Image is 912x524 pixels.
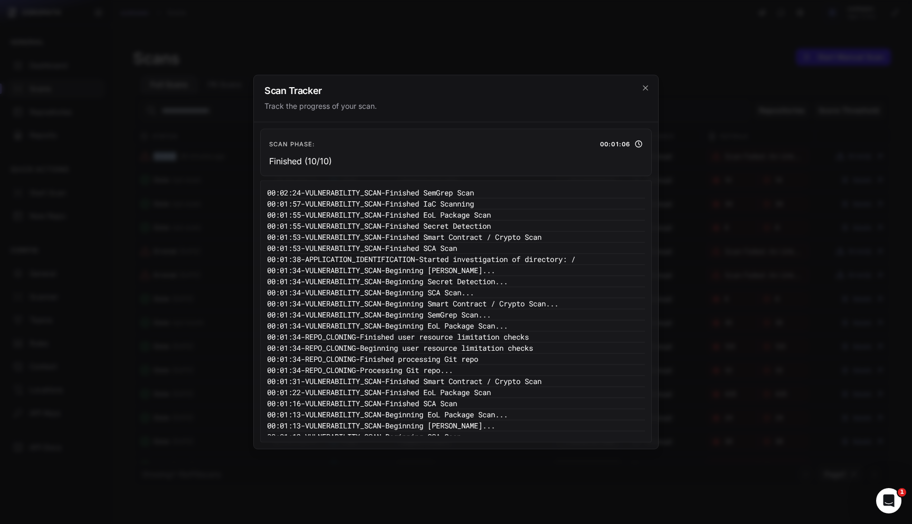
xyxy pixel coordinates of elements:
[876,488,901,513] iframe: Intercom live chat
[267,243,645,254] pre: 00:01:53 - VULNERABILITY_SCAN - Finished SCA Scan
[267,432,645,443] pre: 00:01:13 - VULNERABILITY_SCAN - Beginning SCA Scan...
[267,398,645,409] pre: 00:01:16 - VULNERABILITY_SCAN - Finished SCA Scan
[267,298,645,310] pre: 00:01:34 - VULNERABILITY_SCAN - Beginning Smart Contract / Crypto Scan...
[264,86,648,96] h2: Scan Tracker
[267,409,645,420] pre: 00:01:13 - VULNERABILITY_SCAN - Beginning EoL Package Scan...
[267,210,645,221] pre: 00:01:55 - VULNERABILITY_SCAN - Finished EoL Package Scan
[269,138,315,151] span: Scan Phase:
[641,84,650,92] svg: cross 2,
[267,199,645,210] pre: 00:01:57 - VULNERABILITY_SCAN - Finished IaC Scanning
[267,376,645,387] pre: 00:01:31 - VULNERABILITY_SCAN - Finished Smart Contract / Crypto Scan
[267,420,645,432] pre: 00:01:13 - VULNERABILITY_SCAN - Beginning [PERSON_NAME]...
[264,101,648,111] div: Track the progress of your scan.
[267,343,645,354] pre: 00:01:34 - REPO_CLONING - Beginning user resource limitation checks
[267,310,645,321] pre: 00:01:34 - VULNERABILITY_SCAN - Beginning SemGrep Scan...
[269,155,332,167] p: Finished (10/10)
[267,232,645,243] pre: 00:01:53 - VULNERABILITY_SCAN - Finished Smart Contract / Crypto Scan
[267,332,645,343] pre: 00:01:34 - REPO_CLONING - Finished user resource limitation checks
[267,265,645,276] pre: 00:01:34 - VULNERABILITY_SCAN - Beginning [PERSON_NAME]...
[267,321,645,332] pre: 00:01:34 - VULNERABILITY_SCAN - Beginning EoL Package Scan...
[267,354,645,365] pre: 00:01:34 - REPO_CLONING - Finished processing Git repo
[267,276,645,287] pre: 00:01:34 - VULNERABILITY_SCAN - Beginning Secret Detection...
[267,254,645,265] pre: 00:01:38 - APPLICATION_IDENTIFICATION - Started investigation of directory: /
[267,188,645,199] pre: 00:02:24 - VULNERABILITY_SCAN - Finished SemGrep Scan
[898,488,906,497] span: 1
[267,387,645,398] pre: 00:01:22 - VULNERABILITY_SCAN - Finished EoL Package Scan
[267,221,645,232] pre: 00:01:55 - VULNERABILITY_SCAN - Finished Secret Detection
[267,287,645,298] pre: 00:01:34 - VULNERABILITY_SCAN - Beginning SCA Scan...
[600,138,630,151] span: 00:01:06
[267,365,645,376] pre: 00:01:34 - REPO_CLONING - Processing Git repo...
